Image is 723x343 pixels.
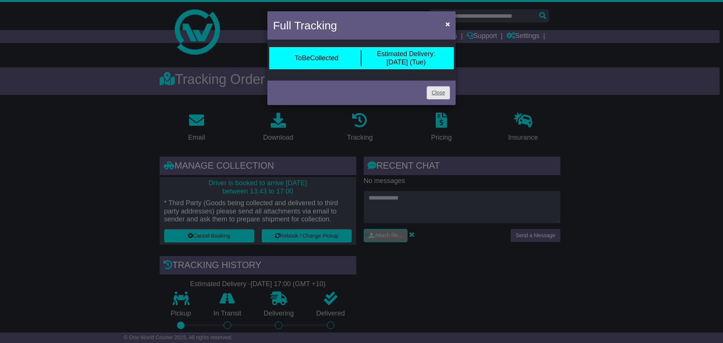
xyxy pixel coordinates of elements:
[442,16,454,32] button: Close
[377,50,435,66] div: [DATE] (Tue)
[273,17,337,34] h4: Full Tracking
[294,54,338,63] div: ToBeCollected
[377,50,435,58] span: Estimated Delivery:
[445,20,450,28] span: ×
[427,86,450,99] a: Close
